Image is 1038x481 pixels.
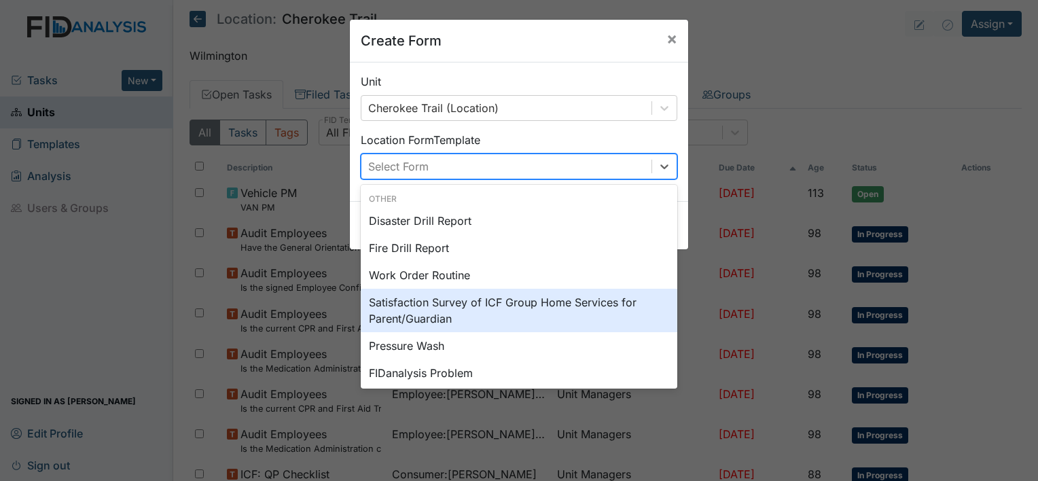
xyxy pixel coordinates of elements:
span: × [666,29,677,48]
div: Satisfaction Survey of ICF Group Home Services for Parent/Guardian [361,289,677,332]
button: Close [656,20,688,58]
div: Pressure Wash [361,332,677,359]
div: Work Order Routine [361,262,677,289]
div: Select Form [368,158,429,175]
div: Fire Drill Report [361,234,677,262]
label: Unit [361,73,381,90]
div: HVAC PM [361,387,677,414]
div: Cherokee Trail (Location) [368,100,499,116]
div: FIDanalysis Problem [361,359,677,387]
label: Location Form Template [361,132,480,148]
h5: Create Form [361,31,442,51]
div: Disaster Drill Report [361,207,677,234]
div: Other [361,193,677,205]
